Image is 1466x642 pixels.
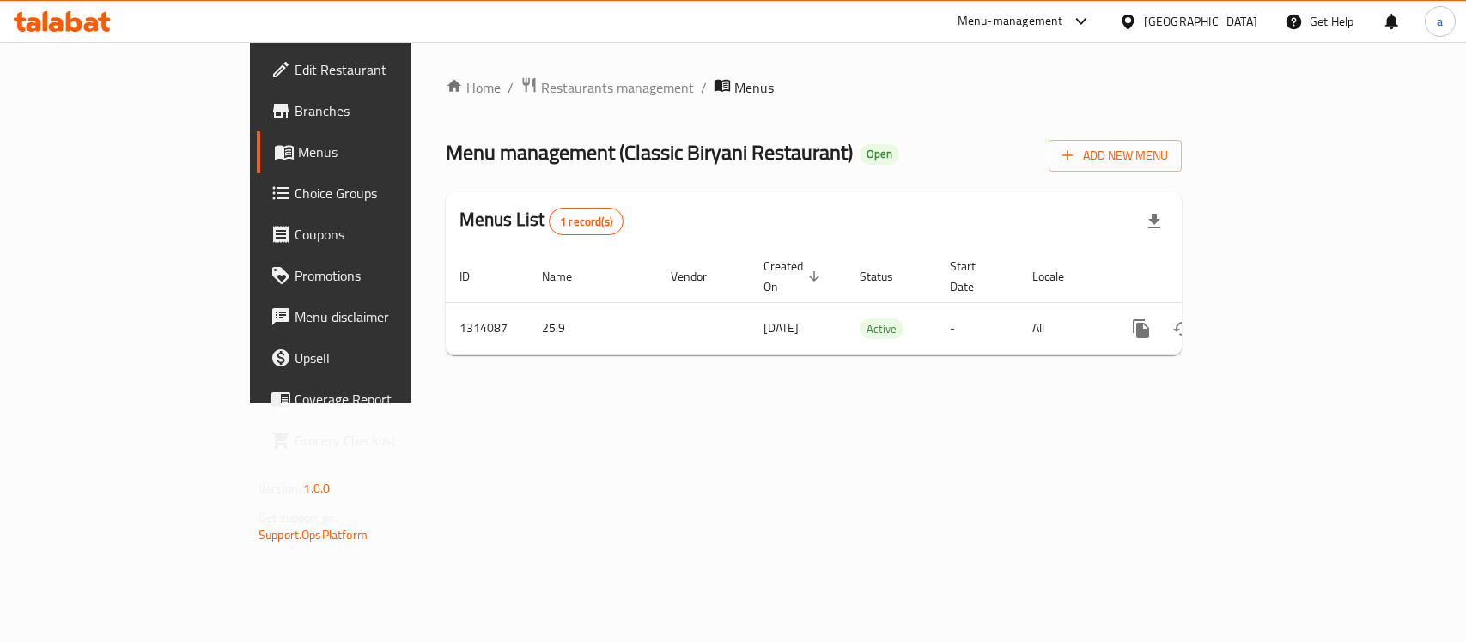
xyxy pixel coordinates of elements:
span: Status [860,266,915,287]
span: Vendor [671,266,729,287]
span: Locale [1032,266,1086,287]
span: 1.0.0 [303,477,330,500]
div: Total records count [549,208,624,235]
a: Promotions [257,255,495,296]
li: / [508,77,514,98]
span: Start Date [950,256,998,297]
span: Name [542,266,594,287]
div: Menu-management [958,11,1063,32]
a: Support.OpsPlatform [259,524,368,546]
span: ID [459,266,492,287]
a: Coupons [257,214,495,255]
th: Actions [1107,251,1299,303]
a: Choice Groups [257,173,495,214]
nav: breadcrumb [446,76,1182,99]
span: Branches [295,100,481,121]
span: Upsell [295,348,481,368]
div: Export file [1134,201,1175,242]
span: Open [860,147,899,161]
span: Menu management ( Classic Biryani Restaurant ) [446,133,853,172]
a: Branches [257,90,495,131]
button: Add New Menu [1049,140,1182,172]
span: Coverage Report [295,389,481,409]
span: Menus [734,77,774,98]
span: Grocery Checklist [295,430,481,451]
span: Menu disclaimer [295,306,481,327]
span: Version: [259,477,301,500]
a: Restaurants management [520,76,694,99]
span: Active [860,319,903,339]
a: Coverage Report [257,379,495,420]
span: Promotions [295,265,481,286]
h2: Menus List [459,207,624,235]
span: Restaurants management [541,77,694,98]
span: [DATE] [763,317,799,339]
span: Coupons [295,224,481,245]
li: / [701,77,707,98]
a: Edit Restaurant [257,49,495,90]
span: Menus [298,142,481,162]
table: enhanced table [446,251,1299,355]
button: Change Status [1162,308,1203,349]
a: Menus [257,131,495,173]
div: [GEOGRAPHIC_DATA] [1144,12,1257,31]
span: Created On [763,256,825,297]
td: 25.9 [528,302,657,354]
div: Open [860,144,899,165]
button: more [1121,308,1162,349]
span: Add New Menu [1062,145,1168,167]
a: Menu disclaimer [257,296,495,337]
a: Upsell [257,337,495,379]
span: 1 record(s) [550,214,623,230]
span: Edit Restaurant [295,59,481,80]
span: Choice Groups [295,183,481,203]
td: - [936,302,1019,354]
td: All [1019,302,1107,354]
span: a [1437,12,1443,31]
span: Get support on: [259,506,338,529]
a: Grocery Checklist [257,420,495,461]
